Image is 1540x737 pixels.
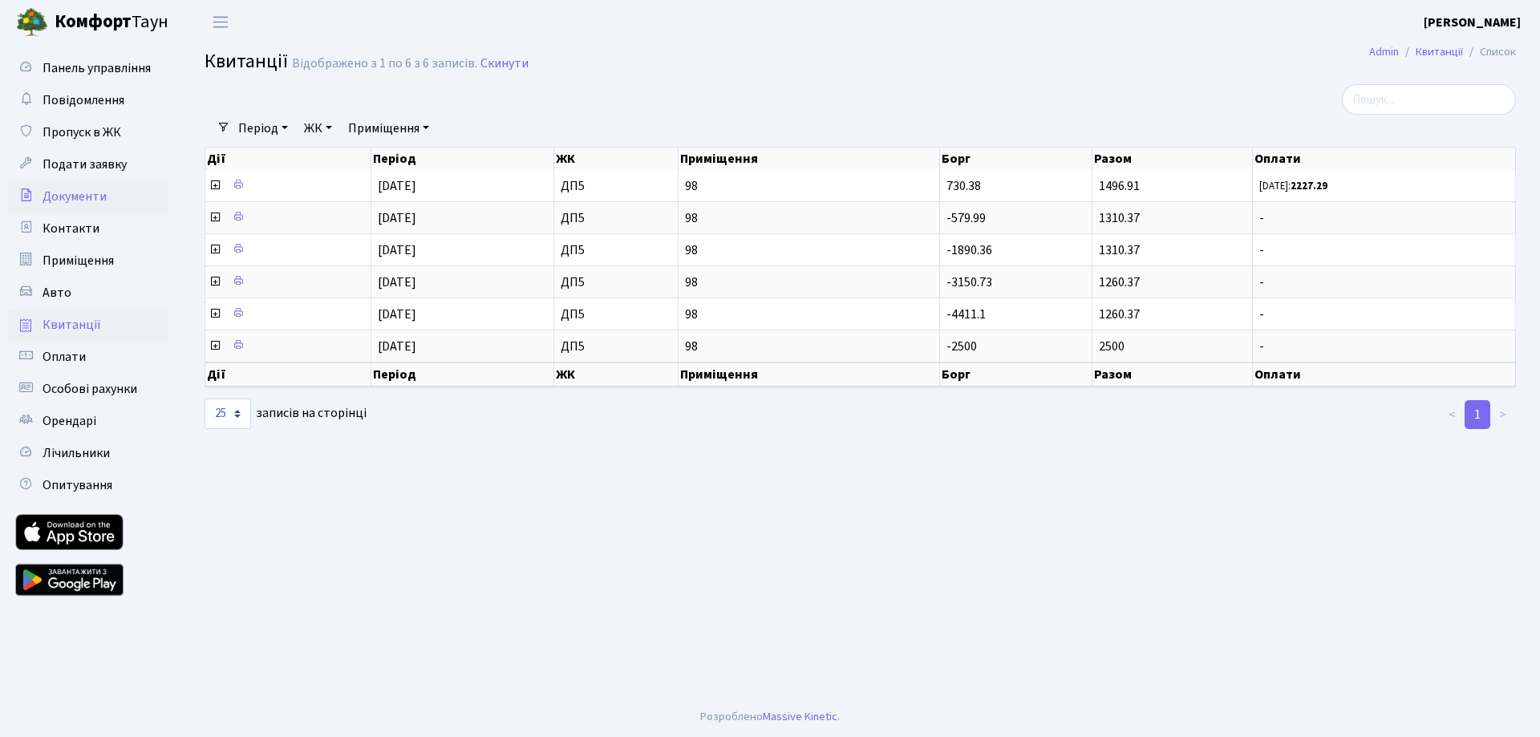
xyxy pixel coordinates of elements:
[371,362,554,387] th: Період
[8,373,168,405] a: Особові рахунки
[1092,148,1253,170] th: Разом
[946,273,992,291] span: -3150.73
[1092,362,1253,387] th: Разом
[8,277,168,309] a: Авто
[1259,340,1509,353] span: -
[1099,273,1140,291] span: 1260.37
[232,115,294,142] a: Період
[43,156,127,173] span: Подати заявку
[8,213,168,245] a: Контакти
[679,148,940,170] th: Приміщення
[43,59,151,77] span: Панель управління
[763,708,837,725] a: Massive Kinetic
[685,340,933,353] span: 98
[1424,14,1521,31] b: [PERSON_NAME]
[43,124,121,141] span: Пропуск в ЖК
[43,220,99,237] span: Контакти
[378,306,416,323] span: [DATE]
[205,362,371,387] th: Дії
[946,338,977,355] span: -2500
[43,444,110,462] span: Лічильники
[8,309,168,341] a: Квитанції
[205,399,251,429] select: записів на сторінці
[378,209,416,227] span: [DATE]
[1253,148,1516,170] th: Оплати
[8,84,168,116] a: Повідомлення
[1099,177,1140,195] span: 1496.91
[480,56,529,71] a: Скинути
[1099,241,1140,259] span: 1310.37
[1259,244,1509,257] span: -
[8,148,168,180] a: Подати заявку
[561,180,671,192] span: ДП5
[946,241,992,259] span: -1890.36
[43,188,107,205] span: Документи
[1424,13,1521,32] a: [PERSON_NAME]
[378,338,416,355] span: [DATE]
[940,148,1092,170] th: Борг
[205,47,288,75] span: Квитанції
[55,9,168,36] span: Таун
[55,9,132,34] b: Комфорт
[940,362,1092,387] th: Борг
[1463,43,1516,61] li: Список
[43,91,124,109] span: Повідомлення
[8,405,168,437] a: Орендарі
[679,362,940,387] th: Приміщення
[1253,362,1516,387] th: Оплати
[8,437,168,469] a: Лічильники
[8,341,168,373] a: Оплати
[946,306,986,323] span: -4411.1
[700,708,840,726] div: Розроблено .
[378,241,416,259] span: [DATE]
[1342,84,1516,115] input: Пошук...
[8,180,168,213] a: Документи
[1259,212,1509,225] span: -
[43,252,114,269] span: Приміщення
[685,308,933,321] span: 98
[371,148,554,170] th: Період
[378,177,416,195] span: [DATE]
[1259,308,1509,321] span: -
[685,212,933,225] span: 98
[1259,179,1327,193] small: [DATE]:
[554,148,679,170] th: ЖК
[685,180,933,192] span: 98
[8,469,168,501] a: Опитування
[8,116,168,148] a: Пропуск в ЖК
[1099,338,1125,355] span: 2500
[201,9,241,35] button: Переключити навігацію
[946,177,981,195] span: 730.38
[43,380,137,398] span: Особові рахунки
[1465,400,1490,429] a: 1
[685,276,933,289] span: 98
[561,244,671,257] span: ДП5
[1259,276,1509,289] span: -
[946,209,986,227] span: -579.99
[561,276,671,289] span: ДП5
[43,284,71,302] span: Авто
[1099,209,1140,227] span: 1310.37
[298,115,338,142] a: ЖК
[1369,43,1399,60] a: Admin
[205,148,371,170] th: Дії
[205,399,367,429] label: записів на сторінці
[1345,35,1540,69] nav: breadcrumb
[378,273,416,291] span: [DATE]
[1416,43,1463,60] a: Квитанції
[16,6,48,38] img: logo.png
[43,316,101,334] span: Квитанції
[8,245,168,277] a: Приміщення
[685,244,933,257] span: 98
[554,362,679,387] th: ЖК
[8,52,168,84] a: Панель управління
[1291,179,1327,193] b: 2227.29
[342,115,436,142] a: Приміщення
[43,476,112,494] span: Опитування
[292,56,477,71] div: Відображено з 1 по 6 з 6 записів.
[1099,306,1140,323] span: 1260.37
[561,340,671,353] span: ДП5
[43,412,96,430] span: Орендарі
[561,308,671,321] span: ДП5
[561,212,671,225] span: ДП5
